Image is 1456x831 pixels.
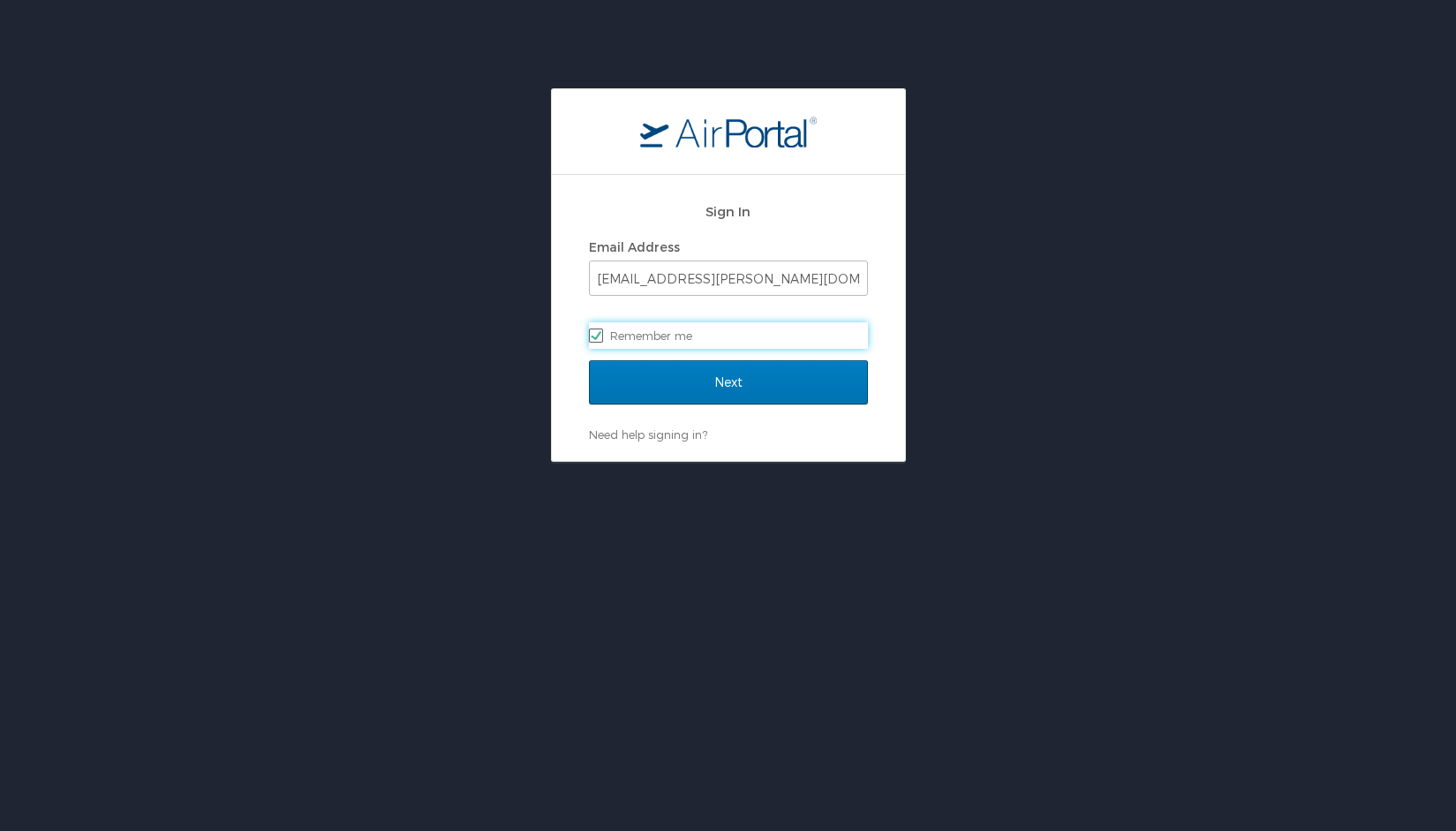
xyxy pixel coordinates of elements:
input: Next [589,360,868,404]
h2: Sign In [589,201,868,222]
label: Remember me [589,322,868,349]
img: logo [640,116,817,147]
label: Email Address [589,239,680,254]
a: Need help signing in? [589,427,707,442]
